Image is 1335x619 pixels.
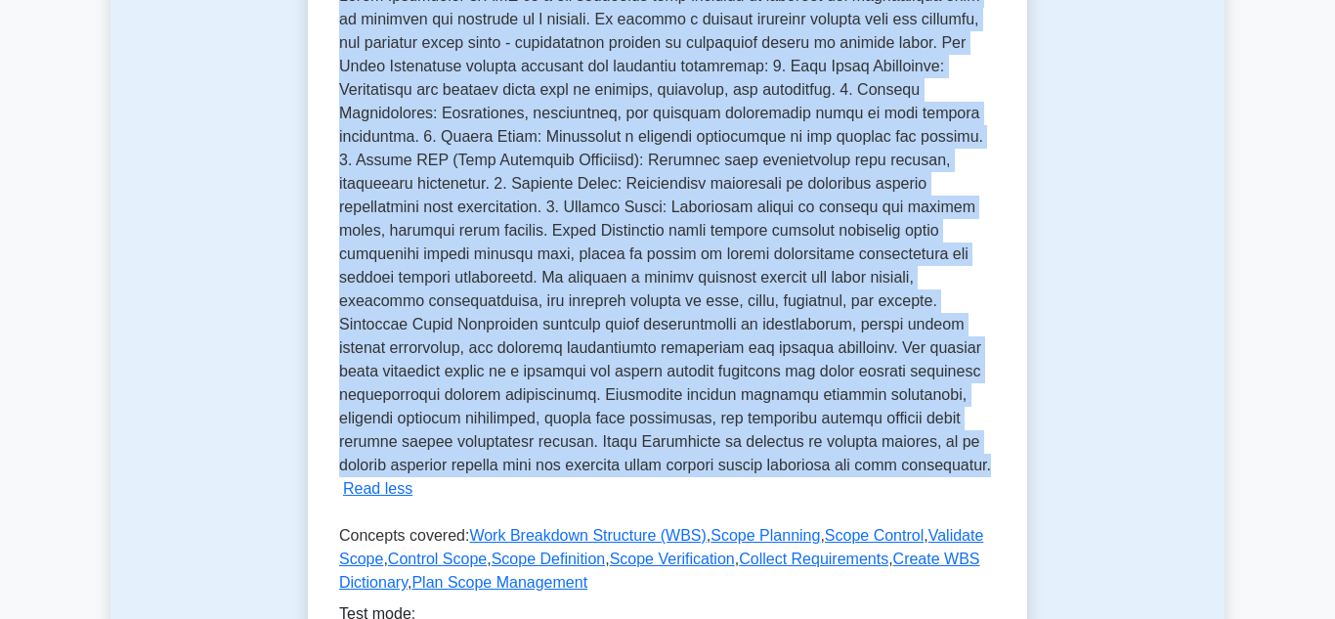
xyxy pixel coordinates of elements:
[343,477,412,501] button: Read less
[825,527,924,544] a: Scope Control
[610,551,735,567] a: Scope Verification
[492,551,606,567] a: Scope Definition
[339,524,996,602] p: Concepts covered: , , , , , , , , ,
[469,527,706,544] a: Work Breakdown Structure (WBS)
[739,551,888,567] a: Collect Requirements
[711,527,820,544] a: Scope Planning
[411,574,587,591] a: Plan Scope Management
[388,551,487,567] a: Control Scope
